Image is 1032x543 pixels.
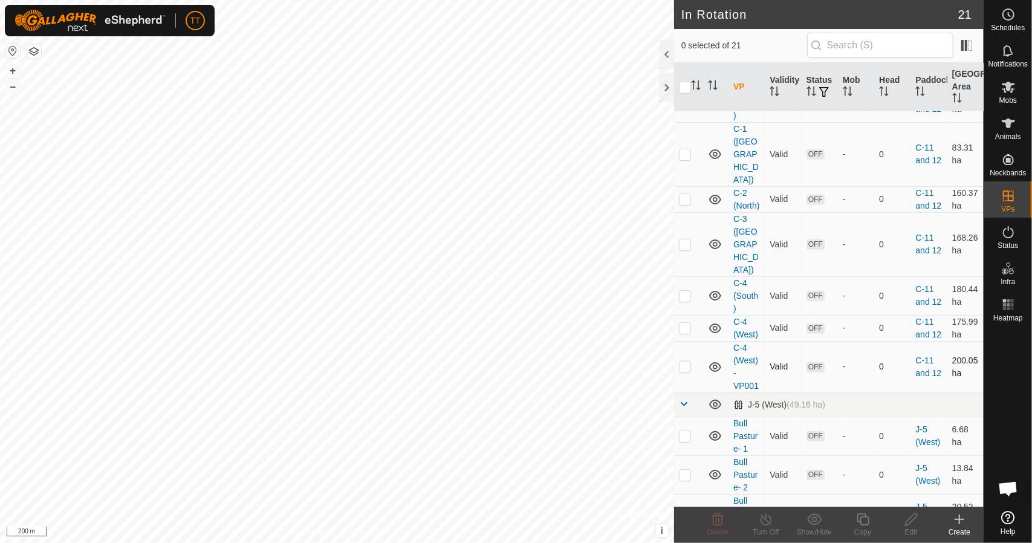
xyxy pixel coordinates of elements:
td: 0 [874,276,910,315]
td: 0 [874,212,910,276]
td: Valid [765,341,801,392]
span: i [661,525,663,536]
button: + [5,63,20,78]
div: Copy [839,527,887,538]
td: 168.26 ha [947,212,984,276]
a: C-11 and 12 [915,317,941,339]
span: OFF [806,291,825,301]
th: Validity [765,63,801,112]
th: VP [729,63,765,112]
td: 180.44 ha [947,276,984,315]
a: C-11 and 12 [915,356,941,378]
button: – [5,79,20,94]
td: Valid [765,212,801,276]
td: 0 [874,122,910,186]
span: Delete [707,528,729,536]
td: 6.68 ha [947,417,984,455]
a: Bull Pasture- 2 [733,457,758,492]
a: J-5 (West) [915,502,940,524]
a: C-4 (West) [733,317,758,339]
a: C-2 (North) [733,188,760,210]
td: Valid [765,186,801,212]
div: - [843,290,869,302]
span: Animals [995,133,1021,140]
td: 0 [874,341,910,392]
span: OFF [806,149,825,160]
td: 0 [874,315,910,341]
td: Valid [765,315,801,341]
span: Neckbands [990,169,1026,177]
span: (49.16 ha) [787,400,825,409]
th: [GEOGRAPHIC_DATA] Area [947,63,984,112]
div: Edit [887,527,935,538]
a: J-5 (West) [915,424,940,447]
a: Privacy Policy [289,527,334,538]
div: Turn Off [742,527,790,538]
p-sorticon: Activate to sort [952,95,962,105]
span: OFF [806,239,825,250]
td: 0 [874,186,910,212]
span: Status [998,242,1018,249]
span: Notifications [988,60,1028,68]
p-sorticon: Activate to sort [708,82,718,92]
span: Help [1001,528,1016,535]
th: Head [874,63,910,112]
div: - [843,148,869,161]
div: Show/Hide [790,527,839,538]
a: Help [984,506,1032,540]
td: 20.52 ha [947,494,984,533]
div: - [843,430,869,443]
span: TT [190,15,200,27]
p-sorticon: Activate to sort [806,88,816,98]
div: Create [935,527,984,538]
td: Valid [765,122,801,186]
td: Valid [765,417,801,455]
th: Paddock [910,63,947,112]
div: - [843,469,869,481]
a: C-11 and 12 [915,188,941,210]
span: OFF [806,324,825,334]
td: 175.99 ha [947,315,984,341]
td: 160.37 ha [947,186,984,212]
div: - [843,322,869,334]
span: 0 selected of 21 [681,39,807,52]
button: i [655,524,669,538]
a: C-11 and 12 [915,143,941,165]
img: Gallagher Logo [15,10,166,31]
a: C (Lease) [733,85,759,120]
a: Bull Pasture- 1 [733,418,758,454]
a: C-11 and 12 [915,233,941,255]
td: 0 [874,494,910,533]
a: C-11 and 12 [915,284,941,307]
button: Reset Map [5,44,20,58]
div: - [843,193,869,206]
a: Contact Us [349,527,385,538]
span: OFF [806,431,825,441]
p-sorticon: Activate to sort [770,88,779,98]
a: Bull Pasture- 3 [733,496,758,531]
span: Schedules [991,24,1025,31]
span: OFF [806,195,825,205]
td: Valid [765,455,801,494]
td: Valid [765,494,801,533]
div: - [843,360,869,373]
p-sorticon: Activate to sort [843,88,852,98]
a: C-1 ([GEOGRAPHIC_DATA]) [733,124,759,184]
span: 21 [958,5,972,24]
span: OFF [806,470,825,480]
td: 200.05 ha [947,341,984,392]
td: 0 [874,455,910,494]
p-sorticon: Activate to sort [915,88,925,98]
button: Map Layers [27,44,41,59]
span: VPs [1001,206,1014,213]
div: - [843,238,869,251]
div: J-5 (West) [733,400,825,410]
td: 0 [874,417,910,455]
p-sorticon: Activate to sort [691,82,701,92]
p-sorticon: Activate to sort [879,88,889,98]
span: Heatmap [993,314,1023,322]
td: 13.84 ha [947,455,984,494]
span: Mobs [999,97,1017,104]
a: C-3 ([GEOGRAPHIC_DATA]) [733,214,759,275]
td: 83.31 ha [947,122,984,186]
